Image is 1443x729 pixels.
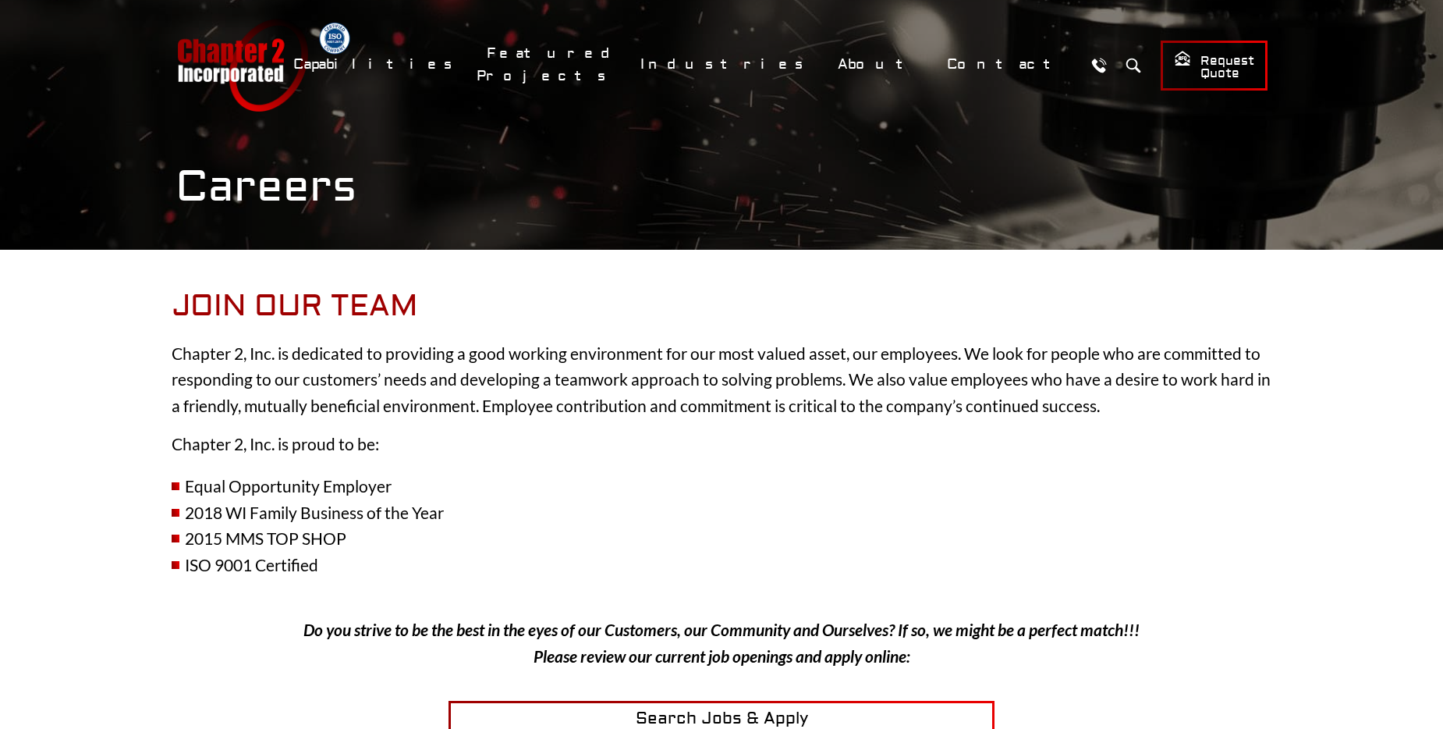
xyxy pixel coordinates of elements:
span: Request Quote [1174,50,1254,82]
span: Search Jobs & Apply [636,708,808,729]
li: Equal Opportunity Employer [172,473,1271,500]
button: Search [1119,51,1147,80]
p: Chapter 2, Inc. is proud to be: [172,431,1271,457]
a: Chapter 2 Incorporated [175,19,308,112]
a: Industries [630,48,820,81]
em: Do you strive to be the best in the eyes of our Customers, our Community and Ourselves? If so, we... [303,620,1140,666]
a: Request Quote [1161,41,1267,91]
a: Call Us [1084,51,1113,80]
p: Chapter 2, Inc. is dedicated to providing a good working environment for our most valued asset, o... [172,340,1271,419]
li: ISO 9001 Certified [172,552,1271,578]
h2: Join our Team [172,289,1271,325]
li: 2015 MMS TOP SHOP [172,525,1271,552]
a: Featured Projects [477,37,622,93]
a: Contact [937,48,1076,81]
li: 2018 WI Family Business of the Year [172,500,1271,526]
h1: Careers [175,161,1267,213]
a: Capabilities [283,48,469,81]
a: About [828,48,929,81]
